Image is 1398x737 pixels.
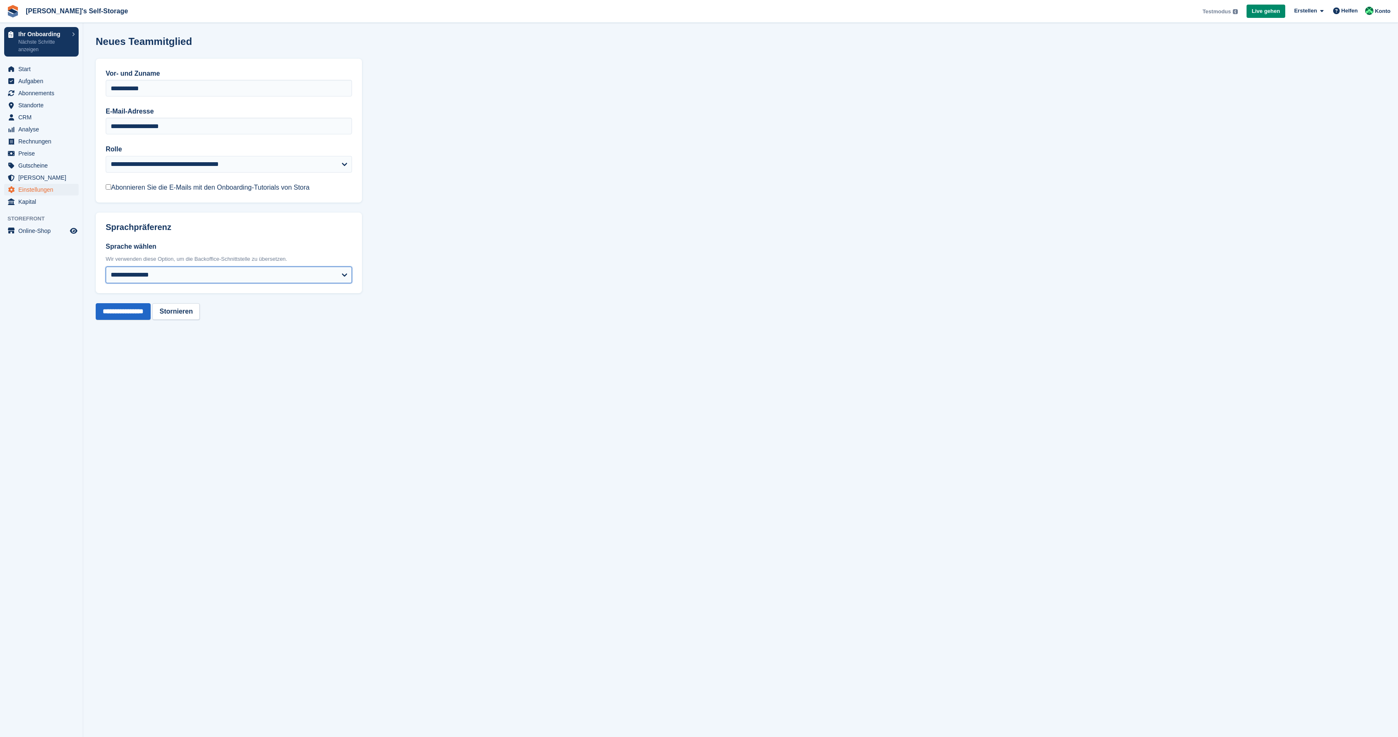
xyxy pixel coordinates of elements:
label: Vor- und Zuname [106,69,352,79]
span: Start [18,63,68,75]
span: Aufgaben [18,75,68,87]
a: menu [4,63,79,75]
span: Analyse [18,124,68,135]
input: Abonnieren Sie die E-Mails mit den Onboarding-Tutorials von Stora [106,184,111,190]
label: Sprache wählen [106,242,352,252]
a: Stornieren [152,303,200,320]
a: menu [4,184,79,195]
span: Einstellungen [18,184,68,195]
a: menu [4,124,79,135]
a: Ihr Onboarding Nächste Schritte anzeigen [4,27,79,57]
span: Helfen [1341,7,1358,15]
span: Abonnements [18,87,68,99]
span: Preise [18,148,68,159]
a: [PERSON_NAME]'s Self-Storage [22,4,131,18]
h1: Neues Teammitglied [96,36,192,47]
h2: Sprachpräferenz [106,223,352,232]
img: stora-icon-8386f47178a22dfd0bd8f6a31ec36ba5ce8667c1dd55bd0f319d3a0aa187defe.svg [7,5,19,17]
span: Live gehen [1252,7,1280,15]
a: menu [4,196,79,208]
a: menu [4,111,79,123]
a: menu [4,148,79,159]
span: [PERSON_NAME] [18,172,68,183]
span: CRM [18,111,68,123]
span: Storefront [7,215,83,223]
a: menu [4,136,79,147]
span: Konto [1375,7,1391,15]
label: Abonnieren Sie die E-Mails mit den Onboarding-Tutorials von Stora [106,183,310,192]
a: Speisekarte [4,225,79,237]
a: menu [4,87,79,99]
a: menu [4,99,79,111]
a: menu [4,75,79,87]
a: Live gehen [1247,5,1286,18]
label: E-Mail-Adresse [106,106,352,116]
span: Erstellen [1294,7,1317,15]
img: Sebastian Kerekes [1365,7,1373,15]
span: Standorte [18,99,68,111]
span: Online-Shop [18,225,68,237]
span: Gutscheine [18,160,68,171]
a: menu [4,172,79,183]
p: Ihr Onboarding [18,31,68,37]
span: Kapital [18,196,68,208]
a: Vorschau-Shop [69,226,79,236]
span: Rechnungen [18,136,68,147]
div: Wir verwenden diese Option, um die Backoffice-Schnittstelle zu übersetzen. [106,255,352,263]
img: icon-info-grey-7440780725fd019a000dd9b08b2336e03edf1995a4989e88bcd33f0948082b44.svg [1233,9,1238,14]
span: Testmodus [1202,7,1231,16]
label: Rolle [106,144,352,154]
p: Nächste Schritte anzeigen [18,38,68,53]
a: menu [4,160,79,171]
